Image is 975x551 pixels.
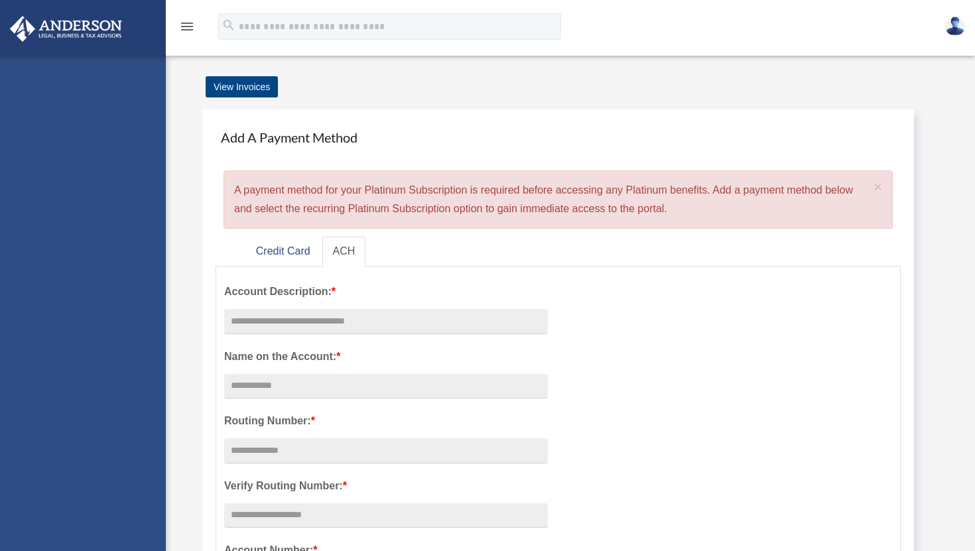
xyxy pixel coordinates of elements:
label: Account Description: [224,282,548,301]
img: Anderson Advisors Platinum Portal [6,16,126,42]
a: Credit Card [245,237,321,267]
span: × [874,179,883,194]
label: Routing Number: [224,412,548,430]
img: User Pic [945,17,965,36]
button: Close [874,180,883,194]
a: View Invoices [206,76,278,97]
i: search [222,18,236,32]
label: Name on the Account: [224,347,548,366]
a: ACH [322,237,366,267]
a: menu [179,23,195,34]
label: Verify Routing Number: [224,477,548,495]
i: menu [179,19,195,34]
h4: Add A Payment Method [216,123,901,152]
div: A payment method for your Platinum Subscription is required before accessing any Platinum benefit... [224,170,893,229]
